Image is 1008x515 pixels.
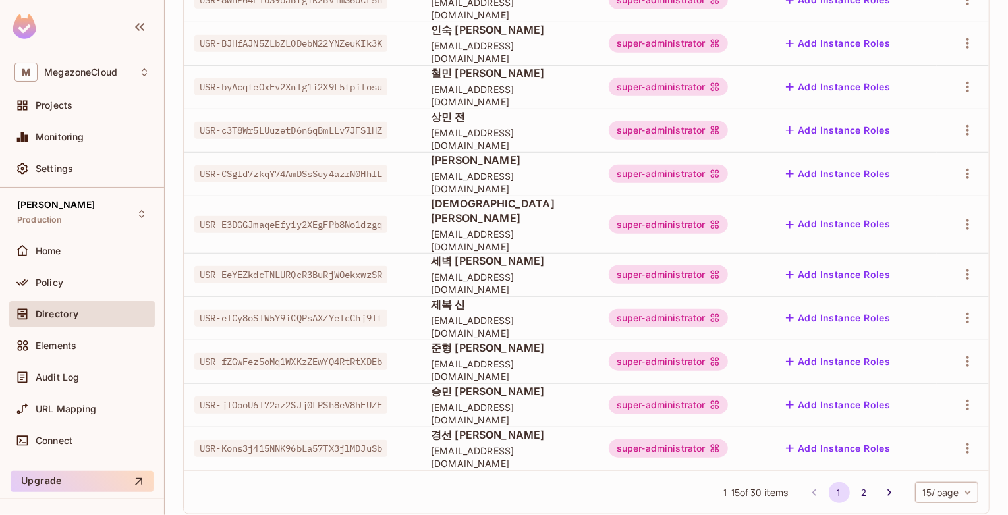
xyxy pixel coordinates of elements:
span: Workspace: MegazoneCloud [44,67,117,78]
button: Upgrade [11,471,154,492]
span: [EMAIL_ADDRESS][DOMAIN_NAME] [431,271,588,296]
button: Add Instance Roles [781,438,895,459]
div: super-administrator [609,309,728,327]
button: Add Instance Roles [781,351,895,372]
span: USR-fZGwFez5oMq1WXKzZEwYQ4RtRtXDEb [194,353,387,370]
span: 제복 신 [431,297,588,312]
div: super-administrator [609,34,728,53]
span: 경선 [PERSON_NAME] [431,427,588,442]
div: 15 / page [915,482,978,503]
button: Add Instance Roles [781,33,895,54]
span: USR-BJHfAJN5ZLbZLODebN22YNZeuKIk3K [194,35,387,52]
span: 준형 [PERSON_NAME] [431,340,588,355]
span: Production [17,215,63,225]
span: 세벽 [PERSON_NAME] [431,254,588,268]
span: [PERSON_NAME] [17,200,95,210]
span: Settings [36,163,73,174]
span: Policy [36,277,63,288]
span: USR-EeYEZkdcTNLURQcR3BuRjWOekxwzSR [194,266,387,283]
span: [EMAIL_ADDRESS][DOMAIN_NAME] [431,170,588,195]
div: super-administrator [609,396,728,414]
button: Add Instance Roles [781,308,895,329]
span: USR-E3DGGJmaqeEfyiy2XEgFPb8No1dzgq [194,216,387,233]
span: Elements [36,340,76,351]
span: [EMAIL_ADDRESS][DOMAIN_NAME] [431,40,588,65]
span: 상민 전 [431,109,588,124]
span: Directory [36,309,78,319]
nav: pagination navigation [802,482,902,503]
button: Add Instance Roles [781,214,895,235]
span: USR-CSgfd7zkqY74AmDSsSuy4azrN0HhfL [194,165,387,182]
span: [EMAIL_ADDRESS][DOMAIN_NAME] [431,401,588,426]
span: 1 - 15 of 30 items [723,485,788,500]
span: USR-Kons3j415NNK96bLa57TX3jlMDJuSb [194,440,387,457]
span: Audit Log [36,372,79,383]
span: [EMAIL_ADDRESS][DOMAIN_NAME] [431,228,588,253]
div: super-administrator [609,352,728,371]
div: super-administrator [609,165,728,183]
span: Home [36,246,61,256]
button: Add Instance Roles [781,120,895,141]
span: USR-jTOooU6T72az2SJj0LPSh8eV8hFUZE [194,396,387,414]
button: Add Instance Roles [781,76,895,97]
span: Connect [36,435,72,446]
span: [EMAIL_ADDRESS][DOMAIN_NAME] [431,83,588,108]
button: Go to page 2 [854,482,875,503]
span: 철민 [PERSON_NAME] [431,66,588,80]
span: [EMAIL_ADDRESS][DOMAIN_NAME] [431,126,588,151]
span: [EMAIL_ADDRESS][DOMAIN_NAME] [431,445,588,470]
img: SReyMgAAAABJRU5ErkJggg== [13,14,36,39]
span: USR-elCy8oSlW5Y9iCQPsAXZYelcChj9Tt [194,310,387,327]
div: super-administrator [609,439,728,458]
span: 승민 [PERSON_NAME] [431,384,588,398]
div: super-administrator [609,78,728,96]
span: M [14,63,38,82]
div: super-administrator [609,265,728,284]
span: 인숙 [PERSON_NAME] [431,22,588,37]
button: Add Instance Roles [781,163,895,184]
button: Add Instance Roles [781,264,895,285]
button: page 1 [829,482,850,503]
span: Projects [36,100,72,111]
span: [DEMOGRAPHIC_DATA][PERSON_NAME] [431,196,588,225]
span: USR-byAcqteOxEv2Xnfg1i2X9L5tpifosu [194,78,387,95]
button: Add Instance Roles [781,394,895,416]
span: URL Mapping [36,404,97,414]
span: USR-c3T8Wr5LUuzetD6n6qBmLLv7JFSlHZ [194,122,387,139]
span: [EMAIL_ADDRESS][DOMAIN_NAME] [431,314,588,339]
button: Go to next page [879,482,900,503]
span: [EMAIL_ADDRESS][DOMAIN_NAME] [431,358,588,383]
span: Monitoring [36,132,84,142]
div: super-administrator [609,121,728,140]
span: [PERSON_NAME] [431,153,588,167]
div: super-administrator [609,215,728,234]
